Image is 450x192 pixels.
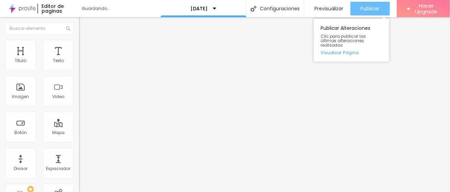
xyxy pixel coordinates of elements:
button: Previsualizar [304,2,350,15]
span: Hacer Upgrade [413,3,440,15]
img: Icone [251,6,256,12]
div: Botón [14,130,27,135]
span: Clic para publicar las últimas alteraciones realizadas [321,34,382,48]
div: Guardando... [82,7,161,11]
div: Mapa [52,130,65,135]
div: Titulo [15,58,26,63]
div: Video [53,94,65,99]
div: Editor de paginas [37,4,75,13]
iframe: Editor [79,17,450,192]
div: Publicar Alteraciones [314,19,389,62]
button: Publicar [350,2,390,15]
span: Publicar [361,6,380,11]
a: Visualizar Página [321,50,382,55]
p: [DATE] [191,6,208,11]
div: Imagen [12,94,29,99]
div: Divisor [14,166,27,171]
div: Texto [53,58,64,63]
img: Icone [66,26,70,31]
span: Previsualizar [314,6,344,11]
input: Buscar elemento [5,22,74,35]
div: Espaciador [46,166,71,171]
